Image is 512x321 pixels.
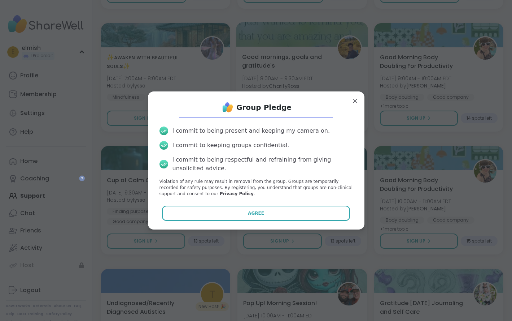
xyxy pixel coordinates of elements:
div: I commit to being present and keeping my camera on. [172,127,330,135]
div: I commit to keeping groups confidential. [172,141,289,150]
div: I commit to being respectful and refraining from giving unsolicited advice. [172,155,353,173]
p: Violation of any rule may result in removal from the group. Groups are temporarily recorded for s... [159,179,353,197]
span: Agree [248,210,264,217]
button: Agree [162,206,350,221]
a: Privacy Policy [220,191,254,196]
iframe: Spotlight [79,175,85,181]
img: ShareWell Logo [220,100,235,115]
h1: Group Pledge [236,102,292,112]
